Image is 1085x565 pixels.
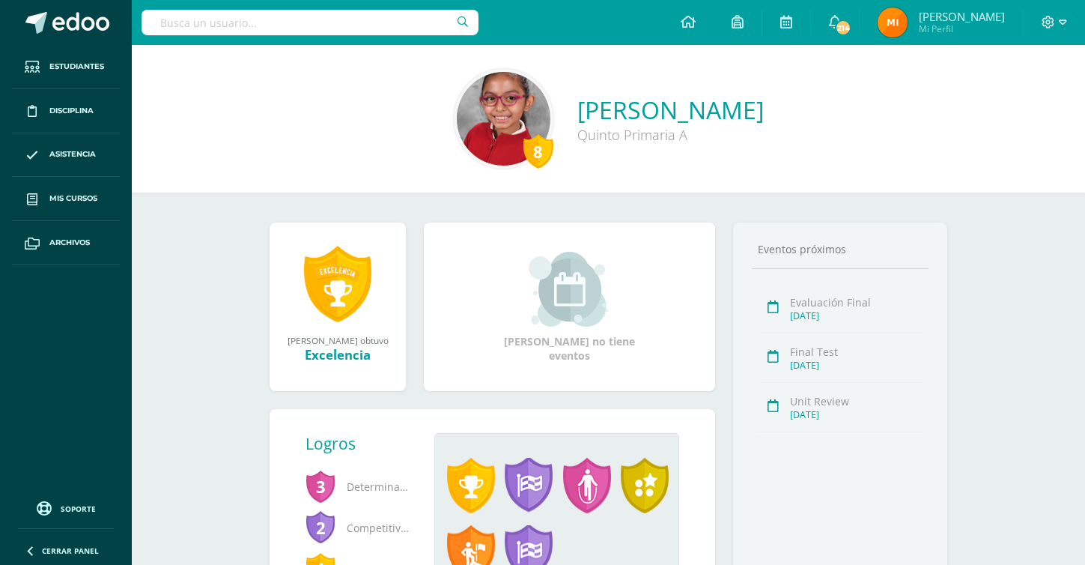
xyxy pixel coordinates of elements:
[790,408,924,421] div: [DATE]
[878,7,908,37] img: d2e2f949d5d496e0dfd0fcd91814c6a8.png
[49,193,97,205] span: Mis cursos
[306,469,335,504] span: 3
[42,546,99,556] span: Cerrar panel
[18,498,114,518] a: Soporte
[790,345,924,359] div: Final Test
[919,22,1005,35] span: Mi Perfil
[790,394,924,408] div: Unit Review
[919,9,1005,24] span: [PERSON_NAME]
[790,359,924,372] div: [DATE]
[49,61,104,73] span: Estudiantes
[12,89,120,133] a: Disciplina
[835,19,851,36] span: 214
[49,237,90,249] span: Archivos
[306,466,410,507] span: Determinación
[12,45,120,89] a: Estudiantes
[790,295,924,309] div: Evaluación Final
[577,94,764,126] a: [PERSON_NAME]
[142,10,478,35] input: Busca un usuario...
[790,309,924,322] div: [DATE]
[61,504,96,514] span: Soporte
[49,148,96,160] span: Asistencia
[12,133,120,178] a: Asistencia
[523,134,553,169] div: 8
[12,221,120,265] a: Archivos
[12,177,120,221] a: Mis cursos
[752,242,929,256] div: Eventos próximos
[306,507,410,549] span: Competitividad
[457,72,550,166] img: bed3a87449a8db8efe5bf958115ffbde.png
[285,334,391,346] div: [PERSON_NAME] obtuvo
[49,105,94,117] span: Disciplina
[285,346,391,363] div: Excelencia
[577,126,764,144] div: Quinto Primaria A
[306,510,335,545] span: 2
[529,252,610,327] img: event_small.png
[495,252,645,363] div: [PERSON_NAME] no tiene eventos
[306,433,422,454] div: Logros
